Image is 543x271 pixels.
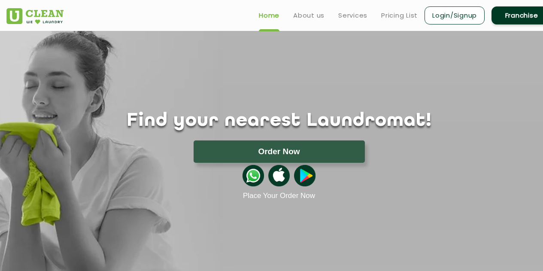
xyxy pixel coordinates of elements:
a: Home [259,10,279,21]
img: UClean Laundry and Dry Cleaning [6,8,64,24]
a: About us [293,10,325,21]
a: Services [338,10,367,21]
a: Place Your Order Now [243,192,315,200]
img: whatsappicon.png [243,165,264,186]
button: Order Now [194,140,365,163]
a: Login/Signup [425,6,485,24]
a: Pricing List [381,10,418,21]
img: apple-icon.png [268,165,290,186]
img: playstoreicon.png [294,165,315,186]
